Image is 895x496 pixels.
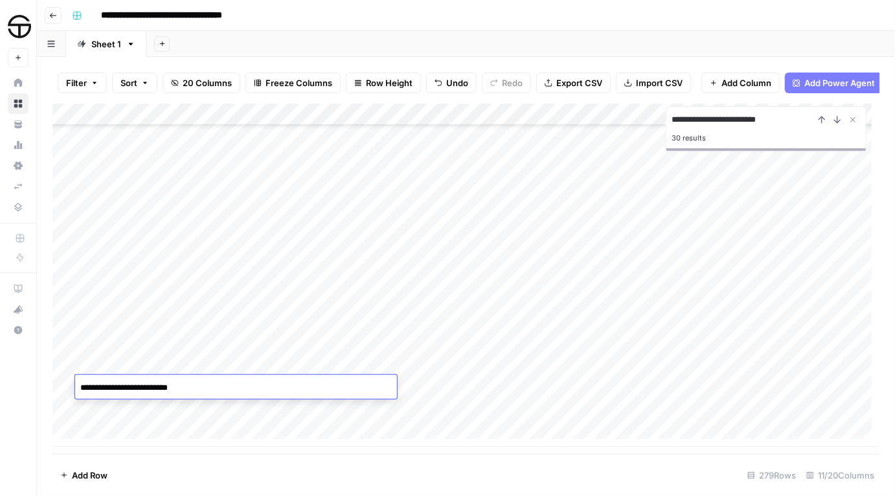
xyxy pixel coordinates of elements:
div: 279 Rows [742,465,801,486]
div: What's new? [8,300,28,319]
button: Add Row [52,465,115,486]
span: Export CSV [556,76,602,89]
a: Syncs [8,176,28,197]
span: Row Height [366,76,413,89]
div: Sheet 1 [91,38,121,51]
button: Workspace: SimpleTire [8,10,28,43]
button: 20 Columns [163,73,240,93]
button: Filter [58,73,107,93]
a: Data Library [8,197,28,218]
button: Close Search [845,112,861,128]
img: SimpleTire Logo [8,15,31,38]
span: Add Row [72,469,108,482]
div: 11/20 Columns [801,465,879,486]
span: Add Power Agent [804,76,875,89]
a: Browse [8,93,28,114]
button: Freeze Columns [245,73,341,93]
button: Next Result [830,112,845,128]
span: Freeze Columns [266,76,332,89]
button: Sort [112,73,157,93]
a: Usage [8,135,28,155]
span: Import CSV [636,76,683,89]
span: Filter [66,76,87,89]
a: Settings [8,155,28,176]
button: Import CSV [616,73,691,93]
button: Row Height [346,73,421,93]
span: Add Column [721,76,771,89]
button: Previous Result [814,112,830,128]
button: Add Power Agent [785,73,883,93]
span: Sort [120,76,137,89]
a: Sheet 1 [66,31,146,57]
span: Redo [502,76,523,89]
a: AirOps Academy [8,278,28,299]
a: Home [8,73,28,93]
a: Your Data [8,114,28,135]
button: What's new? [8,299,28,320]
button: Export CSV [536,73,611,93]
button: Add Column [701,73,780,93]
button: Undo [426,73,477,93]
span: Undo [446,76,468,89]
button: Help + Support [8,320,28,341]
button: Redo [482,73,531,93]
div: 30 results [672,130,861,146]
span: 20 Columns [183,76,232,89]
